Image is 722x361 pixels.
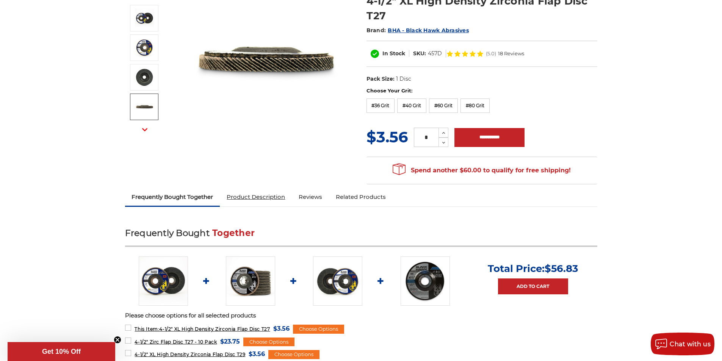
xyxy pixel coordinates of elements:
span: Get 10% Off [42,348,81,355]
a: Product Description [220,189,292,205]
a: Reviews [292,189,329,205]
label: Choose Your Grit: [366,87,597,95]
span: $56.83 [545,263,578,275]
span: (5.0) [486,51,496,56]
span: In Stock [382,50,405,57]
span: $3.56 [366,128,408,146]
div: Choose Options [243,338,294,347]
div: Choose Options [268,350,319,359]
a: Add to Cart [498,278,568,294]
img: 4-1/2" XL High Density Zirconia Flap Disc T27 [139,256,188,306]
p: Please choose options for all selected products [125,311,597,320]
dd: 1 Disc [396,75,411,83]
strong: This Item: [135,326,159,332]
span: $3.56 [249,349,265,359]
a: Related Products [329,189,393,205]
img: 4-1/2" XL High Density Zirconia Flap Disc T27 [135,9,154,28]
button: Close teaser [114,336,121,344]
span: $3.56 [273,323,290,334]
span: Spend another $60.00 to qualify for free shipping! [393,167,571,174]
img: 4-1/2" XL High Density Zirconia Flap Disc T27 [135,38,154,57]
dt: SKU: [413,50,426,58]
button: Next [136,122,154,138]
dd: 457D [428,50,442,58]
span: 4-1/2" Zirc Flap Disc T27 - 10 Pack [135,339,217,345]
div: Get 10% OffClose teaser [8,342,115,361]
span: 4-1/2" XL High Density Zirconia Flap Disc T29 [135,352,245,357]
a: BHA - Black Hawk Abrasives [388,27,469,34]
img: 4-1/2" XL High Density Zirconia Flap Disc T27 [135,68,154,87]
span: 4-1/2" XL High Density Zirconia Flap Disc T27 [135,326,270,332]
span: Frequently Bought [125,228,210,238]
dt: Pack Size: [366,75,395,83]
a: Frequently Bought Together [125,189,220,205]
span: Brand: [366,27,386,34]
img: 4-1/2" XL High Density Zirconia Flap Disc T27 [135,97,154,116]
button: Chat with us [651,333,714,355]
span: Together [212,228,255,238]
p: Total Price: [488,263,578,275]
span: 18 Reviews [498,51,524,56]
div: Choose Options [293,325,344,334]
span: Chat with us [670,341,711,348]
span: $23.75 [220,336,240,347]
